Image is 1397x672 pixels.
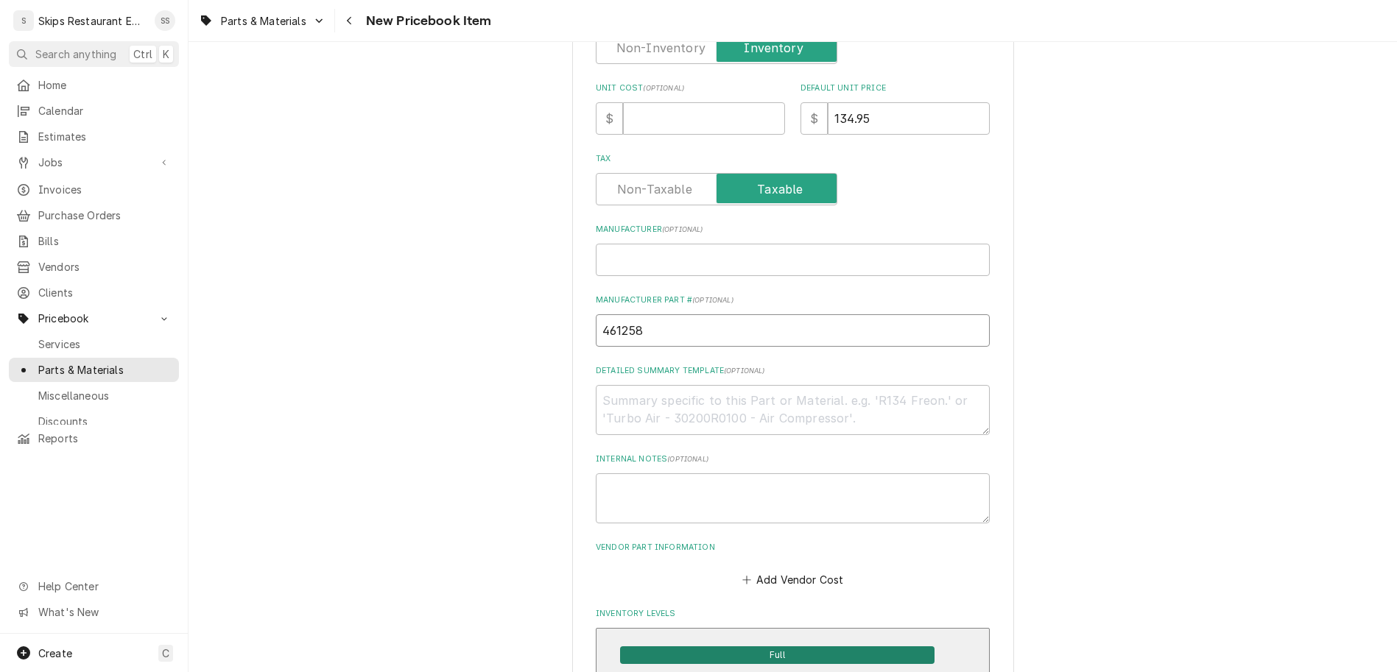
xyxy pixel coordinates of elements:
div: Skips Restaurant Equipment [38,13,147,29]
a: Home [9,73,179,97]
div: Internal Notes [596,453,990,523]
span: K [163,46,169,62]
div: Vendor Part Information [596,542,990,590]
div: Manufacturer Part # [596,294,990,347]
a: Go to Parts & Materials [193,9,331,33]
a: Estimates [9,124,179,149]
span: Ctrl [133,46,152,62]
span: Vendors [38,259,172,275]
span: Invoices [38,182,172,197]
span: Help Center [38,579,170,594]
div: S [13,10,34,31]
span: Clients [38,285,172,300]
a: Bills [9,229,179,253]
span: Jobs [38,155,149,170]
span: Pricebook [38,311,149,326]
label: Default Unit Price [800,82,990,94]
label: Manufacturer [596,224,990,236]
a: Services [9,332,179,356]
span: Parts & Materials [221,13,306,29]
div: Manufacturer [596,224,990,276]
label: Internal Notes [596,453,990,465]
a: Invoices [9,177,179,202]
a: Go to Jobs [9,150,179,174]
span: ( optional ) [667,455,708,463]
div: Shan Skipper's Avatar [155,10,175,31]
span: Calendar [38,103,172,119]
span: Miscellaneous [38,388,172,403]
div: Default Unit Price [800,82,990,135]
div: Detailed Summary Template [596,365,990,435]
span: ( optional ) [643,84,684,92]
a: Discounts [9,409,179,434]
span: Full [620,646,935,664]
button: Add Vendor Cost [739,569,846,590]
a: Reports [9,426,179,450]
div: $ [596,102,623,135]
span: Purchase Orders [38,208,172,223]
a: Go to What's New [9,600,179,624]
a: Calendar [9,99,179,123]
a: Vendors [9,255,179,279]
span: Reports [38,431,172,446]
div: Full [620,645,935,664]
span: Estimates [38,129,172,144]
span: C [162,646,169,661]
span: ( optional ) [662,225,703,233]
button: Search anythingCtrlK [9,41,179,67]
button: Navigate back [338,9,362,32]
a: Purchase Orders [9,203,179,227]
span: ( optional ) [692,296,733,304]
label: Unit Cost [596,82,785,94]
a: Go to Pricebook [9,306,179,330]
span: ( optional ) [724,367,765,375]
a: Clients [9,280,179,305]
a: Miscellaneous [9,383,179,408]
label: Detailed Summary Template [596,365,990,377]
span: New Pricebook Item [362,11,492,31]
div: $ [800,102,828,135]
label: Tax [596,153,990,165]
div: SS [155,10,175,31]
a: Parts & Materials [9,358,179,382]
a: Go to Help Center [9,574,179,598]
span: Bills [38,233,172,249]
label: Inventory Levels [596,608,990,620]
span: Create [38,647,72,659]
span: Search anything [35,46,116,62]
span: Services [38,336,172,352]
span: What's New [38,604,170,620]
div: Tax [596,153,990,205]
span: Parts & Materials [38,362,172,378]
div: Unit Cost [596,82,785,135]
label: Manufacturer Part # [596,294,990,306]
label: Vendor Part Information [596,542,990,553]
span: Discounts [38,414,172,429]
span: Home [38,77,172,93]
